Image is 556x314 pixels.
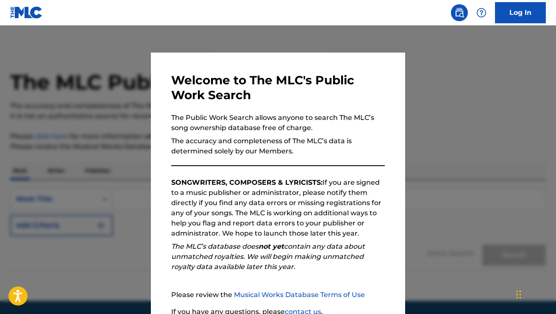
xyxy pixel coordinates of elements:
h3: Welcome to The MLC's Public Work Search [171,73,385,103]
a: Musical Works Database Terms of Use [234,291,365,299]
div: Drag [516,282,521,307]
p: Please review the [171,290,385,300]
p: If you are signed to a music publisher or administrator, please notify them directly if you find ... [171,178,385,239]
a: Public Search [451,4,468,21]
iframe: Chat Widget [514,273,556,314]
div: Help [473,4,490,21]
img: search [454,8,464,18]
strong: SONGWRITERS, COMPOSERS & LYRICISTS: [171,178,322,186]
em: The MLC’s database does contain any data about unmatched royalties. We will begin making unmatche... [171,242,365,271]
a: Log In [495,2,546,23]
p: The accuracy and completeness of The MLC’s data is determined solely by our Members. [171,136,385,156]
strong: not yet [259,242,284,250]
p: The Public Work Search allows anyone to search The MLC’s song ownership database free of charge. [171,113,385,133]
img: MLC Logo [10,6,43,19]
img: help [476,8,486,18]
